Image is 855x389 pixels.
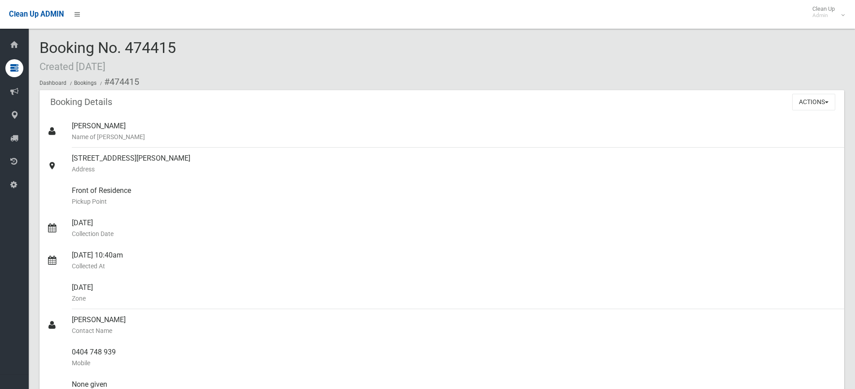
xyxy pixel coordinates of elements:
[72,309,837,341] div: [PERSON_NAME]
[72,293,837,304] small: Zone
[72,148,837,180] div: [STREET_ADDRESS][PERSON_NAME]
[72,277,837,309] div: [DATE]
[9,10,64,18] span: Clean Up ADMIN
[72,358,837,368] small: Mobile
[72,261,837,271] small: Collected At
[812,12,835,19] small: Admin
[792,94,835,110] button: Actions
[74,80,96,86] a: Bookings
[72,341,837,374] div: 0404 748 939
[72,325,837,336] small: Contact Name
[808,5,844,19] span: Clean Up
[72,212,837,245] div: [DATE]
[72,245,837,277] div: [DATE] 10:40am
[98,74,139,90] li: #474415
[72,180,837,212] div: Front of Residence
[72,131,837,142] small: Name of [PERSON_NAME]
[39,39,176,74] span: Booking No. 474415
[72,164,837,175] small: Address
[39,61,105,72] small: Created [DATE]
[72,115,837,148] div: [PERSON_NAME]
[39,80,66,86] a: Dashboard
[72,228,837,239] small: Collection Date
[39,93,123,111] header: Booking Details
[72,196,837,207] small: Pickup Point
